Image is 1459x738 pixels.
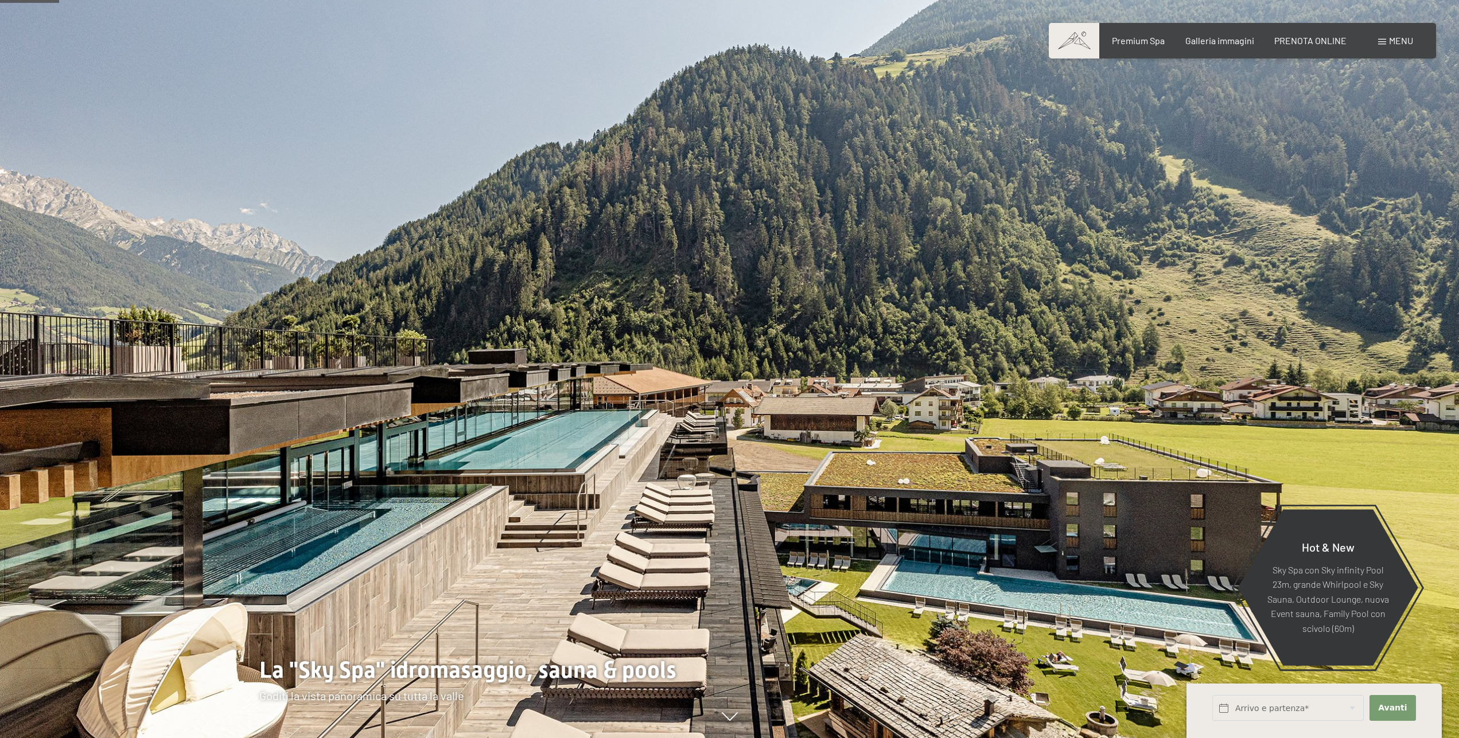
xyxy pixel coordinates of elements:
[1266,562,1390,635] p: Sky Spa con Sky infinity Pool 23m, grande Whirlpool e Sky Sauna, Outdoor Lounge, nuova Event saun...
[1378,702,1407,714] span: Avanti
[1369,695,1416,721] button: Avanti
[1112,35,1165,46] a: Premium Spa
[1185,35,1254,46] a: Galleria immagini
[1237,509,1419,666] a: Hot & New Sky Spa con Sky infinity Pool 23m, grande Whirlpool e Sky Sauna, Outdoor Lounge, nuova ...
[1389,35,1413,46] span: Menu
[1274,35,1347,46] a: PRENOTA ONLINE
[1302,540,1355,553] span: Hot & New
[1186,681,1244,690] span: Richiesta express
